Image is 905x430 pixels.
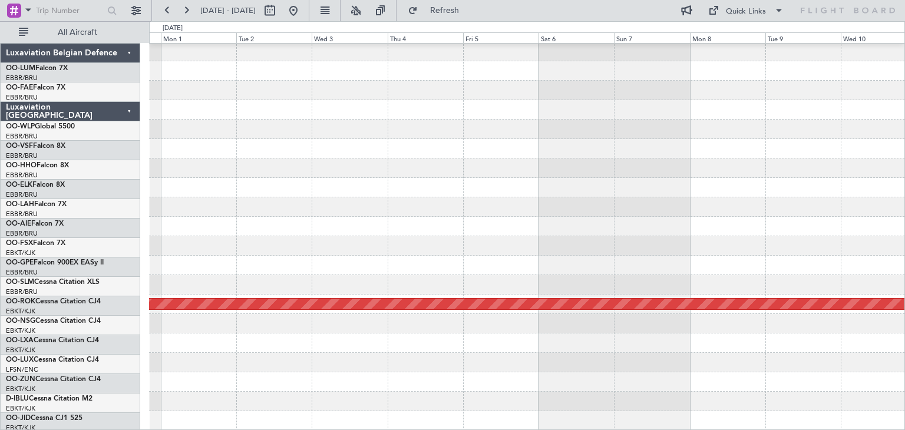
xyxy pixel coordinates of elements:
a: LFSN/ENC [6,365,38,374]
span: OO-LAH [6,201,34,208]
a: EBKT/KJK [6,307,35,316]
a: EBKT/KJK [6,326,35,335]
div: Thu 4 [388,32,463,43]
span: OO-WLP [6,123,35,130]
div: Quick Links [726,6,766,18]
div: Wed 3 [312,32,387,43]
a: OO-AIEFalcon 7X [6,220,64,227]
span: OO-LXA [6,337,34,344]
a: OO-JIDCessna CJ1 525 [6,415,82,422]
a: OO-HHOFalcon 8X [6,162,69,169]
a: EBBR/BRU [6,268,38,277]
span: OO-GPE [6,259,34,266]
a: OO-FSXFalcon 7X [6,240,65,247]
a: OO-ZUNCessna Citation CJ4 [6,376,101,383]
div: Tue 2 [236,32,312,43]
span: OO-AIE [6,220,31,227]
a: EBBR/BRU [6,190,38,199]
a: OO-ELKFalcon 8X [6,181,65,188]
a: OO-LUXCessna Citation CJ4 [6,356,99,363]
a: EBBR/BRU [6,210,38,219]
div: Mon 1 [161,32,236,43]
span: OO-ELK [6,181,32,188]
div: Tue 9 [765,32,841,43]
span: OO-HHO [6,162,37,169]
span: OO-LUM [6,65,35,72]
span: D-IBLU [6,395,29,402]
span: Refresh [420,6,470,15]
button: Quick Links [702,1,790,20]
a: OO-GPEFalcon 900EX EASy II [6,259,104,266]
a: EBBR/BRU [6,132,38,141]
span: OO-NSG [6,317,35,325]
div: Mon 8 [690,32,765,43]
a: OO-LUMFalcon 7X [6,65,68,72]
a: EBBR/BRU [6,229,38,238]
input: Trip Number [36,2,104,19]
span: OO-ROK [6,298,35,305]
a: OO-LAHFalcon 7X [6,201,67,208]
div: [DATE] [163,24,183,34]
span: OO-FSX [6,240,33,247]
span: OO-FAE [6,84,33,91]
span: OO-SLM [6,279,34,286]
a: EBKT/KJK [6,404,35,413]
span: OO-LUX [6,356,34,363]
a: EBBR/BRU [6,93,38,102]
button: Refresh [402,1,473,20]
a: EBBR/BRU [6,151,38,160]
a: OO-ROKCessna Citation CJ4 [6,298,101,305]
span: OO-JID [6,415,31,422]
a: EBKT/KJK [6,385,35,393]
a: EBBR/BRU [6,287,38,296]
span: OO-ZUN [6,376,35,383]
a: EBBR/BRU [6,171,38,180]
a: OO-LXACessna Citation CJ4 [6,337,99,344]
a: OO-NSGCessna Citation CJ4 [6,317,101,325]
a: EBBR/BRU [6,74,38,82]
a: OO-SLMCessna Citation XLS [6,279,100,286]
span: OO-VSF [6,143,33,150]
button: All Aircraft [13,23,128,42]
div: Sun 7 [614,32,689,43]
span: All Aircraft [31,28,124,37]
div: Sat 6 [539,32,614,43]
a: D-IBLUCessna Citation M2 [6,395,93,402]
span: [DATE] - [DATE] [200,5,256,16]
a: OO-FAEFalcon 7X [6,84,65,91]
a: EBKT/KJK [6,249,35,257]
div: Fri 5 [463,32,539,43]
a: OO-WLPGlobal 5500 [6,123,75,130]
a: EBKT/KJK [6,346,35,355]
a: OO-VSFFalcon 8X [6,143,65,150]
